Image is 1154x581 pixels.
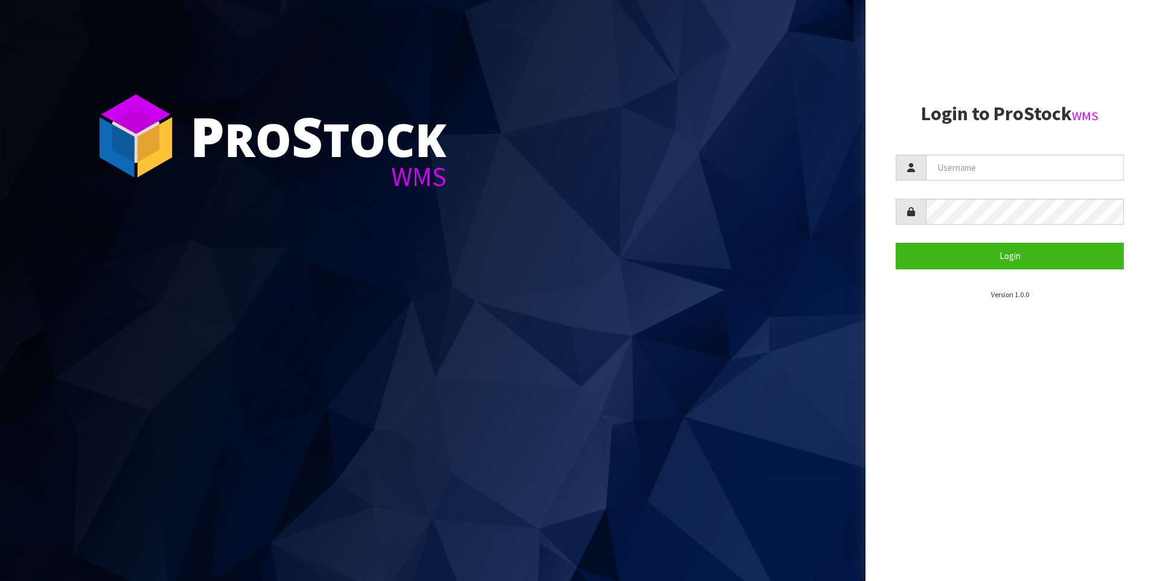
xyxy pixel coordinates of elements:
[292,99,323,173] span: S
[926,155,1124,181] input: Username
[991,290,1029,299] small: Version 1.0.0
[190,99,225,173] span: P
[1072,108,1098,124] small: WMS
[190,109,447,163] div: ro tock
[896,103,1124,124] h2: Login to ProStock
[190,163,447,190] div: WMS
[91,91,181,181] img: ProStock Cube
[896,243,1124,269] button: Login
